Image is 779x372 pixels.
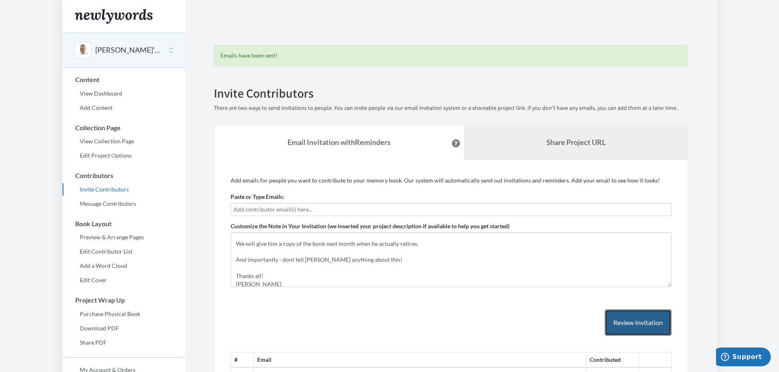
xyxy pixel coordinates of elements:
label: Customize the Note in Your Invitation (we inserted your project description if available to help ... [231,222,510,230]
h3: Book Layout [63,220,185,227]
textarea: Hi everyone! We're making a memory book for [PERSON_NAME] as he retires next month. Please add in... [231,232,671,287]
a: Preview & Arrange Pages [63,231,185,243]
button: Review Invitation [605,310,671,336]
a: Download PDF [63,322,185,334]
a: Edit Cover [63,274,185,286]
a: Message Contributors [63,198,185,210]
a: Add Content [63,102,185,114]
th: Contributed [586,352,638,368]
p: There are two ways to send invitations to people. You can invite people via our email invitation ... [214,104,688,112]
a: View Dashboard [63,87,185,100]
a: Share PDF [63,336,185,349]
b: Share Project URL [546,138,606,147]
a: Edit Contributor List [63,245,185,258]
iframe: Opens a widget where you can chat to one of our agents [716,347,771,368]
button: [PERSON_NAME]'s Retirement [95,45,162,56]
div: Emails have been sent! [214,45,688,66]
label: Paste or Type Emails: [231,193,284,201]
a: Add a Word Cloud [63,260,185,272]
p: Add emails for people you want to contribute to your memory book. Our system will automatically s... [231,176,671,185]
a: Purchase Physical Book [63,308,185,320]
h3: Collection Page [63,124,185,131]
input: Add contributor email(s) here... [233,205,669,214]
strong: Email Invitation with Reminders [287,138,391,147]
a: Invite Contributors [63,183,185,196]
th: Email [254,352,586,368]
h3: Project Wrap Up [63,296,185,304]
img: Newlywords logo [75,9,153,24]
h3: Contributors [63,172,185,179]
h2: Invite Contributors [214,87,688,100]
h3: Content [63,76,185,83]
a: Edit Project Options [63,149,185,162]
a: View Collection Page [63,135,185,147]
th: # [231,352,254,368]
